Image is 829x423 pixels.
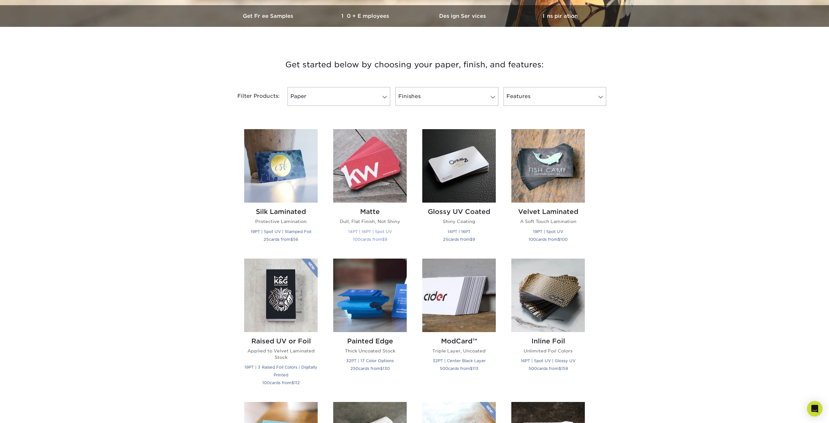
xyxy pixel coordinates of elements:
small: cards from [353,237,387,242]
span: $ [380,366,383,371]
img: Painted Edge Business Cards [333,259,407,332]
p: Dull, Flat Finish, Not Shiny [333,218,407,225]
img: Raised UV or Foil Business Cards [244,259,318,332]
small: 32PT | 17 Color Options [346,358,394,363]
small: cards from [443,237,475,242]
small: cards from [262,380,300,385]
h3: Get Free Samples [220,13,317,19]
span: 100 [560,237,568,242]
p: A Soft Touch Lamination [511,218,585,225]
h2: Inline Foil [511,337,585,345]
a: ModCard™ Business Cards ModCard™ Triple Layer, Uncoated 32PT | Center Black Layer 500cards from$113 [422,259,496,395]
div: Open Intercom Messenger [807,401,823,417]
img: Glossy UV Coated Business Cards [422,129,496,203]
a: Finishes [395,87,498,106]
small: cards from [350,366,390,371]
img: Matte Business Cards [333,129,407,203]
a: 10+ Employees [317,5,414,27]
span: 159 [561,366,568,371]
p: Protective Lamination [244,218,318,225]
img: Inline Foil Business Cards [511,259,585,332]
span: $ [290,237,293,242]
span: $ [382,237,385,242]
span: $ [559,366,561,371]
img: Velvet Laminated Business Cards [511,129,585,203]
small: 14PT | 16PT [448,229,471,234]
h2: Painted Edge [333,337,407,345]
p: Unlimited Foil Colors [511,348,585,354]
a: Matte Business Cards Matte Dull, Flat Finish, Not Shiny 14PT | 16PT | Spot UV 100cards from$9 [333,129,407,250]
span: 500 [528,366,537,371]
h2: Velvet Laminated [511,208,585,216]
span: 113 [472,366,478,371]
h3: Design Services [414,13,512,19]
p: Triple Layer, Uncoated [422,348,496,354]
img: New Product [301,259,318,278]
span: $ [470,237,472,242]
span: 100 [353,237,360,242]
a: Raised UV or Foil Business Cards Raised UV or Foil Applied to Velvet Laminated Stock 19PT | 3 Rai... [244,259,318,395]
a: Inspiration [512,5,609,27]
h2: Silk Laminated [244,208,318,216]
span: $ [558,237,560,242]
a: Features [504,87,606,106]
span: 250 [350,366,358,371]
span: $ [291,380,294,385]
span: $ [470,366,472,371]
small: cards from [440,366,478,371]
a: Painted Edge Business Cards Painted Edge Thick Uncoated Stock 32PT | 17 Color Options 250cards fr... [333,259,407,395]
h3: Get started below by choosing your paper, finish, and features: [225,50,604,79]
small: cards from [264,237,298,242]
span: 56 [293,237,298,242]
span: 500 [440,366,448,371]
span: 9 [385,237,387,242]
span: 100 [528,237,536,242]
p: Applied to Velvet Laminated Stock [244,348,318,361]
a: Paper [288,87,390,106]
p: Thick Uncoated Stock [333,348,407,354]
h2: ModCard™ [422,337,496,345]
span: 9 [472,237,475,242]
span: 25 [443,237,448,242]
p: Shiny Coating [422,218,496,225]
h3: 10+ Employees [317,13,414,19]
h3: Inspiration [512,13,609,19]
img: ModCard™ Business Cards [422,259,496,332]
img: New Product [480,402,496,421]
h2: Glossy UV Coated [422,208,496,216]
small: 32PT | Center Black Layer [433,358,486,363]
h2: Raised UV or Foil [244,337,318,345]
small: 16PT | Spot UV | Glossy UV [521,358,575,363]
a: Design Services [414,5,512,27]
small: 19PT | Spot UV | Stamped Foil [251,229,311,234]
small: 19PT | 3 Raised Foil Colors | Digitally Printed [244,365,317,377]
span: 130 [383,366,390,371]
a: Velvet Laminated Business Cards Velvet Laminated A Soft Touch Lamination 19PT | Spot UV 100cards ... [511,129,585,250]
h2: Matte [333,208,407,216]
img: Silk Laminated Business Cards [244,129,318,203]
a: Inline Foil Business Cards Inline Foil Unlimited Foil Colors 16PT | Spot UV | Glossy UV 500cards ... [511,259,585,395]
small: 19PT | Spot UV [533,229,563,234]
a: Glossy UV Coated Business Cards Glossy UV Coated Shiny Coating 14PT | 16PT 25cards from$9 [422,129,496,250]
a: Get Free Samples [220,5,317,27]
span: 25 [264,237,269,242]
small: cards from [528,366,568,371]
small: 14PT | 16PT | Spot UV [348,229,392,234]
div: Filter Products: [220,87,285,106]
a: Silk Laminated Business Cards Silk Laminated Protective Lamination 19PT | Spot UV | Stamped Foil ... [244,129,318,250]
small: cards from [528,237,568,242]
span: 100 [262,380,270,385]
span: 112 [294,380,300,385]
